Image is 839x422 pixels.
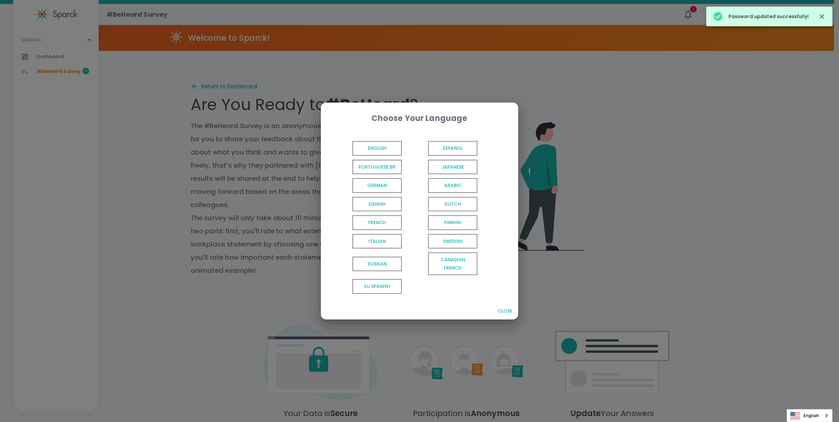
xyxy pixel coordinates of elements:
span: Swedish [428,234,477,249]
span: Italian [352,234,402,249]
button: Swedish [404,232,480,251]
button: Italian [329,232,404,251]
aside: Language selected: English [787,409,832,422]
span: Finnish [428,215,477,230]
button: Japanese [404,158,480,176]
span: Portuguese BR [352,160,402,175]
button: Finnish [404,213,480,232]
div: Choose Your Language [331,113,508,124]
button: French [329,213,404,232]
button: German [329,176,404,195]
span: French [352,215,402,230]
span: German [352,178,402,193]
span: Japanese [428,160,477,175]
button: English [329,139,404,158]
span: Canadian French [428,252,477,275]
button: Dutch [404,195,480,214]
span: EU Spanish [352,279,402,294]
button: Canadian French [404,250,480,277]
button: Portuguese BR [329,158,404,176]
button: Russian [329,250,404,277]
span: Arabic [428,178,477,193]
a: English [787,410,832,422]
button: EU Spanish [329,277,404,296]
span: Dutch [428,197,477,212]
div: Password updated successfully! [713,9,809,24]
button: Español [404,139,480,158]
div: Language [787,409,832,422]
span: Russian [352,257,402,271]
span: English [352,141,402,156]
button: Danish [329,195,404,214]
button: Close [494,305,515,317]
span: Español [428,141,477,156]
span: Danish [352,197,402,212]
button: Arabic [404,176,480,195]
